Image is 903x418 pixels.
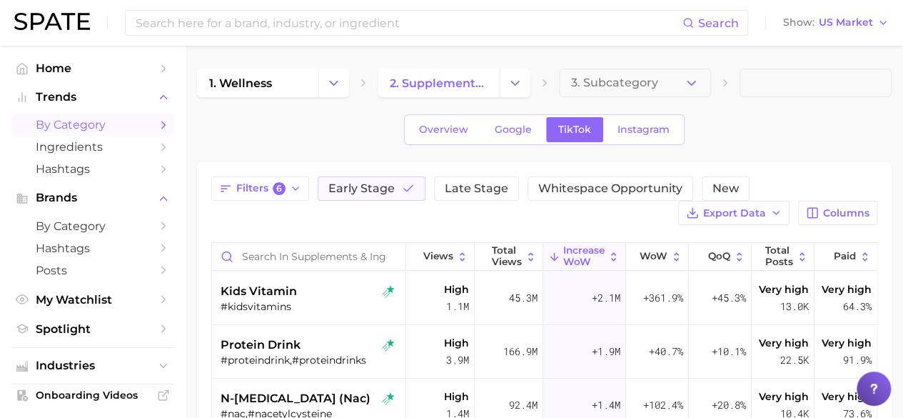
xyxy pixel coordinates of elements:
[765,245,793,267] span: Total Posts
[822,388,872,405] span: Very high
[712,343,746,360] span: +10.1%
[783,19,814,26] span: Show
[11,86,174,108] button: Trends
[36,322,150,336] span: Spotlight
[11,318,174,340] a: Spotlight
[689,243,752,271] button: QoQ
[780,298,809,315] span: 13.0k
[318,69,349,97] button: Change Category
[197,69,318,97] a: 1. wellness
[445,183,508,194] span: Late Stage
[212,272,877,325] button: kids vitamintiktok rising star#kidsvitaminsHigh1.1m45.3m+2.1m+361.9%+45.3%Very high13.0kVery high...
[382,339,395,352] img: tiktok rising star
[546,117,603,142] a: TikTok
[592,343,620,360] span: +1.9m
[11,237,174,259] a: Hashtags
[36,140,150,154] span: Ingredients
[819,19,873,26] span: US Market
[643,397,683,414] span: +102.4%
[212,243,405,270] input: Search in supplements & ingestibles
[221,354,400,367] div: #proteindrink,#proteindrinks
[822,334,872,352] span: Very high
[509,289,538,307] span: 45.3m
[822,281,872,298] span: Very high
[752,243,814,271] button: Total Posts
[209,76,272,90] span: 1. wellness
[708,251,730,262] span: QoQ
[221,300,400,313] div: #kidsvitamins
[11,384,174,406] a: Onboarding Videos
[559,69,711,97] button: 3. Subcategory
[14,13,90,30] img: SPATE
[328,183,395,194] span: Early Stage
[378,69,499,97] a: 2. supplements & ingestibles
[798,201,877,225] button: Columns
[500,69,530,97] button: Change Category
[558,124,591,136] span: TikTok
[36,359,150,372] span: Industries
[212,325,877,379] button: protein drinktiktok rising star#proteindrink,#proteindrinksHigh3.9m166.9m+1.9m+40.7%+10.1%Very hi...
[444,388,469,405] span: High
[11,136,174,158] a: Ingredients
[626,243,689,271] button: WoW
[382,285,395,298] img: tiktok rising star
[211,176,309,201] button: Filters6
[643,289,683,307] span: +361.9%
[36,389,150,402] span: Onboarding Videos
[605,117,682,142] a: Instagram
[503,343,538,360] span: 166.9m
[712,183,739,194] span: New
[823,207,869,219] span: Columns
[483,117,544,142] a: Google
[543,243,626,271] button: Increase WoW
[446,352,469,369] span: 3.9m
[11,114,174,136] a: by Category
[11,289,174,311] a: My Watchlist
[36,264,150,277] span: Posts
[592,289,620,307] span: +2.1m
[703,207,766,219] span: Export Data
[712,397,746,414] span: +20.8%
[423,251,453,262] span: Views
[843,352,872,369] span: 91.9%
[221,390,370,407] span: n-[MEDICAL_DATA] (nac)
[780,14,892,32] button: ShowUS Market
[834,251,856,262] span: Paid
[446,298,469,315] span: 1.1m
[843,298,872,315] span: 64.3%
[36,118,150,131] span: by Category
[759,334,809,352] span: Very high
[419,124,468,136] span: Overview
[563,245,605,267] span: Increase WoW
[649,343,683,360] span: +40.7%
[36,191,150,204] span: Brands
[36,242,150,255] span: Hashtags
[759,388,809,405] span: Very high
[36,91,150,104] span: Trends
[475,243,543,271] button: Total Views
[698,16,739,30] span: Search
[780,352,809,369] span: 22.5k
[382,392,395,405] img: tiktok rising star
[495,124,532,136] span: Google
[11,259,174,282] a: Posts
[640,251,667,262] span: WoW
[390,76,487,90] span: 2. supplements & ingestibles
[36,61,150,75] span: Home
[814,243,877,271] button: Paid
[444,334,469,352] span: High
[273,182,286,195] span: 6
[11,57,174,79] a: Home
[406,243,475,271] button: Views
[236,182,286,195] span: Filters
[11,215,174,237] a: by Category
[36,162,150,176] span: Hashtags
[678,201,790,225] button: Export Data
[36,293,150,307] span: My Watchlist
[134,11,682,35] input: Search here for a brand, industry, or ingredient
[712,289,746,307] span: +45.3%
[538,183,682,194] span: Whitespace Opportunity
[592,397,620,414] span: +1.4m
[509,397,538,414] span: 92.4m
[36,219,150,233] span: by Category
